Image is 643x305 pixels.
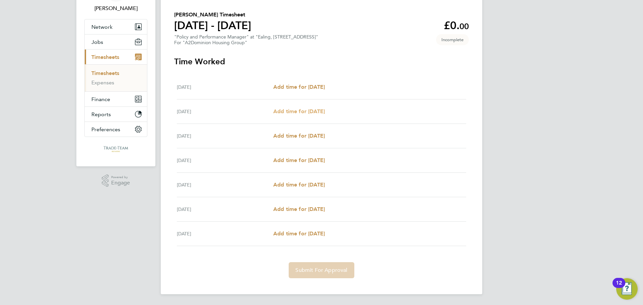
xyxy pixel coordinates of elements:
[177,230,273,238] div: [DATE]
[273,205,325,213] a: Add time for [DATE]
[85,122,147,137] button: Preferences
[273,230,325,238] a: Add time for [DATE]
[91,24,113,30] span: Network
[85,92,147,106] button: Finance
[459,21,469,31] span: 00
[91,79,114,86] a: Expenses
[273,107,325,116] a: Add time for [DATE]
[436,34,469,45] span: This timesheet is Incomplete.
[102,174,130,187] a: Powered byEngage
[444,19,469,32] app-decimal: £0.
[177,181,273,189] div: [DATE]
[111,174,130,180] span: Powered by
[273,108,325,115] span: Add time for [DATE]
[174,19,251,32] h1: [DATE] - [DATE]
[85,50,147,64] button: Timesheets
[273,157,325,163] span: Add time for [DATE]
[177,205,273,213] div: [DATE]
[91,54,119,60] span: Timesheets
[273,83,325,91] a: Add time for [DATE]
[85,19,147,34] button: Network
[85,34,147,49] button: Jobs
[174,11,251,19] h2: [PERSON_NAME] Timesheet
[174,56,469,67] h3: Time Worked
[91,96,110,102] span: Finance
[273,230,325,237] span: Add time for [DATE]
[85,64,147,91] div: Timesheets
[273,84,325,90] span: Add time for [DATE]
[102,144,130,154] img: tradeteamrec-logo-retina.png
[273,156,325,164] a: Add time for [DATE]
[85,107,147,122] button: Reports
[174,34,318,46] div: "Policy and Performance Manager" at "Ealing, [STREET_ADDRESS]"
[273,133,325,139] span: Add time for [DATE]
[273,181,325,188] span: Add time for [DATE]
[177,156,273,164] div: [DATE]
[91,111,111,118] span: Reports
[91,70,119,76] a: Timesheets
[111,180,130,186] span: Engage
[273,181,325,189] a: Add time for [DATE]
[616,278,638,300] button: Open Resource Center, 12 new notifications
[177,83,273,91] div: [DATE]
[174,40,318,46] div: For "A2Dominion Housing Group"
[84,4,147,12] span: Tom McNair
[91,126,120,133] span: Preferences
[177,132,273,140] div: [DATE]
[177,107,273,116] div: [DATE]
[616,283,622,292] div: 12
[91,39,103,45] span: Jobs
[273,132,325,140] a: Add time for [DATE]
[84,144,147,154] a: Go to home page
[273,206,325,212] span: Add time for [DATE]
